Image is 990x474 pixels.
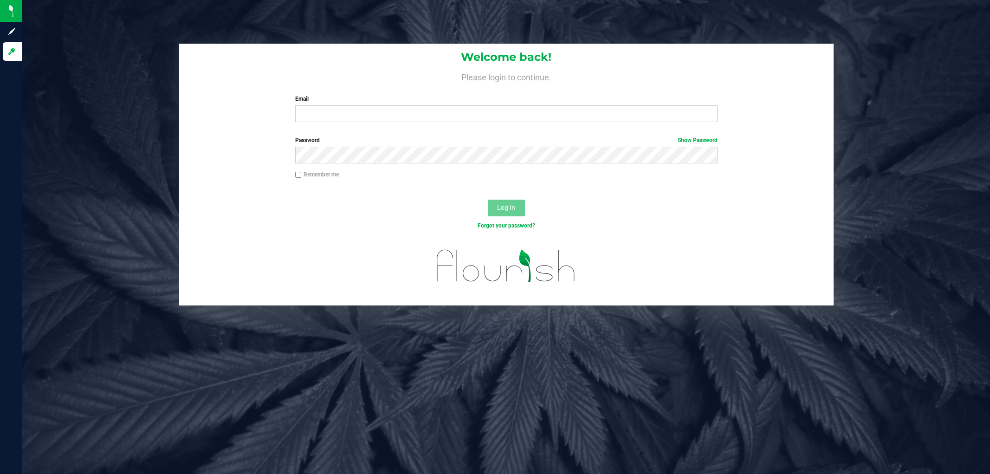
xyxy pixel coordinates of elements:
[678,137,718,143] a: Show Password
[424,240,588,292] img: flourish_logo.svg
[497,204,515,211] span: Log In
[295,172,302,178] input: Remember me
[488,200,525,216] button: Log In
[179,51,834,63] h1: Welcome back!
[7,27,16,36] inline-svg: Sign up
[295,137,320,143] span: Password
[179,71,834,82] h4: Please login to continue.
[7,47,16,56] inline-svg: Log in
[295,170,339,179] label: Remember me
[295,95,718,103] label: Email
[478,222,535,229] a: Forgot your password?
